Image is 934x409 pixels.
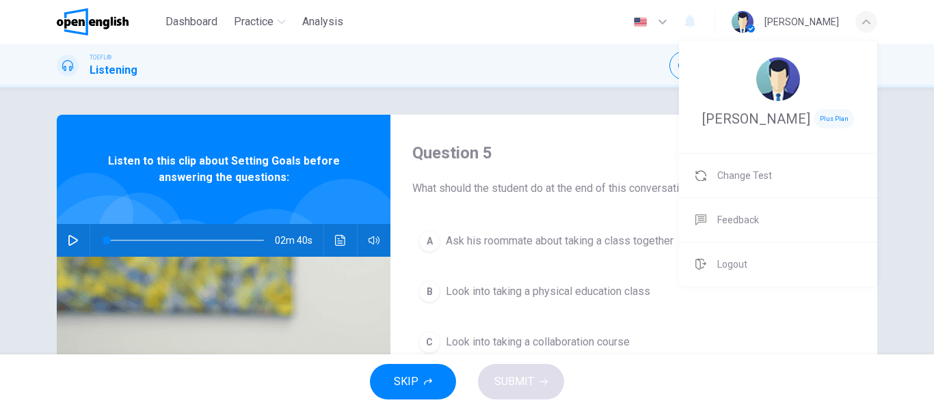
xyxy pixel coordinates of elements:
[717,212,759,228] span: Feedback
[814,109,854,128] span: Plus Plan
[717,167,772,184] span: Change Test
[702,111,810,127] span: [PERSON_NAME]
[756,57,800,101] img: Profile picture
[679,154,877,197] a: Change Test
[717,256,747,272] span: Logout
